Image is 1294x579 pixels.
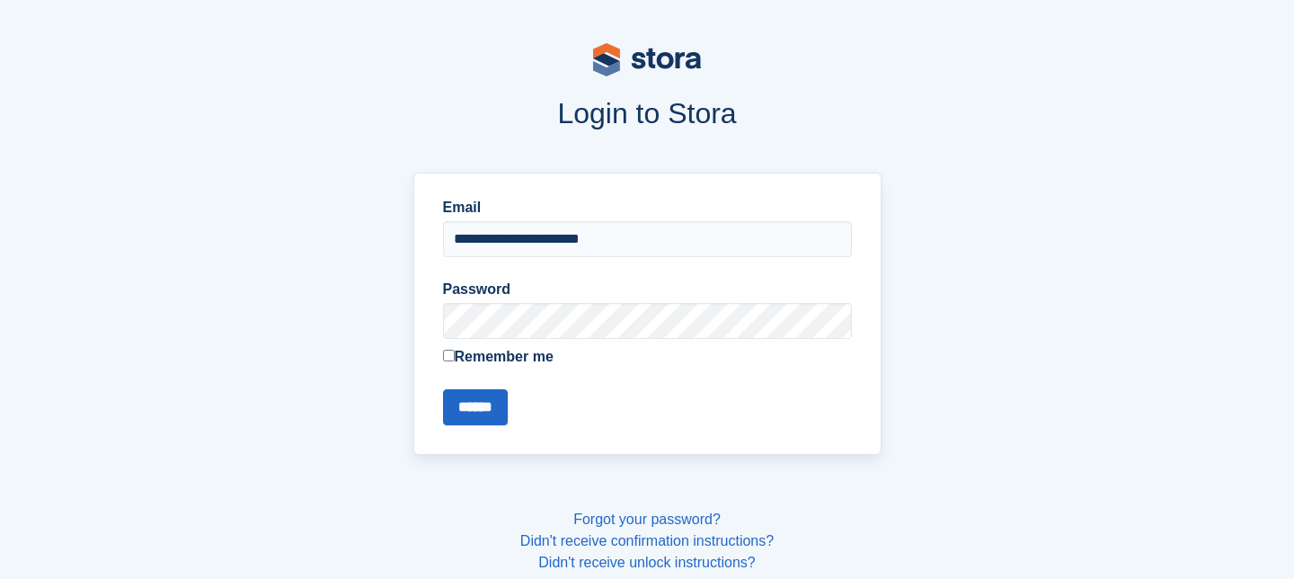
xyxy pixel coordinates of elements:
a: Forgot your password? [573,512,721,527]
img: stora-logo-53a41332b3708ae10de48c4981b4e9114cc0af31d8433b30ea865607fb682f29.svg [593,43,701,76]
label: Remember me [443,346,852,368]
label: Email [443,197,852,218]
h1: Login to Stora [70,97,1224,129]
a: Didn't receive unlock instructions? [538,555,755,570]
a: Didn't receive confirmation instructions? [520,533,774,548]
input: Remember me [443,350,455,361]
label: Password [443,279,852,300]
